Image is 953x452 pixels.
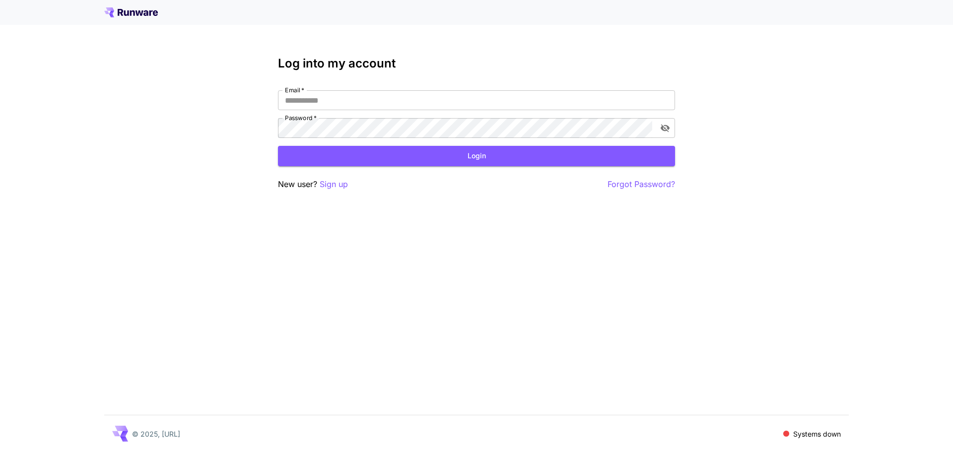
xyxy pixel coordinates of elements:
button: Sign up [320,178,348,191]
h3: Log into my account [278,57,675,70]
button: Login [278,146,675,166]
p: Systems down [793,429,841,439]
label: Email [285,86,304,94]
button: Forgot Password? [608,178,675,191]
button: toggle password visibility [656,119,674,137]
label: Password [285,114,317,122]
p: © 2025, [URL] [132,429,180,439]
p: New user? [278,178,348,191]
